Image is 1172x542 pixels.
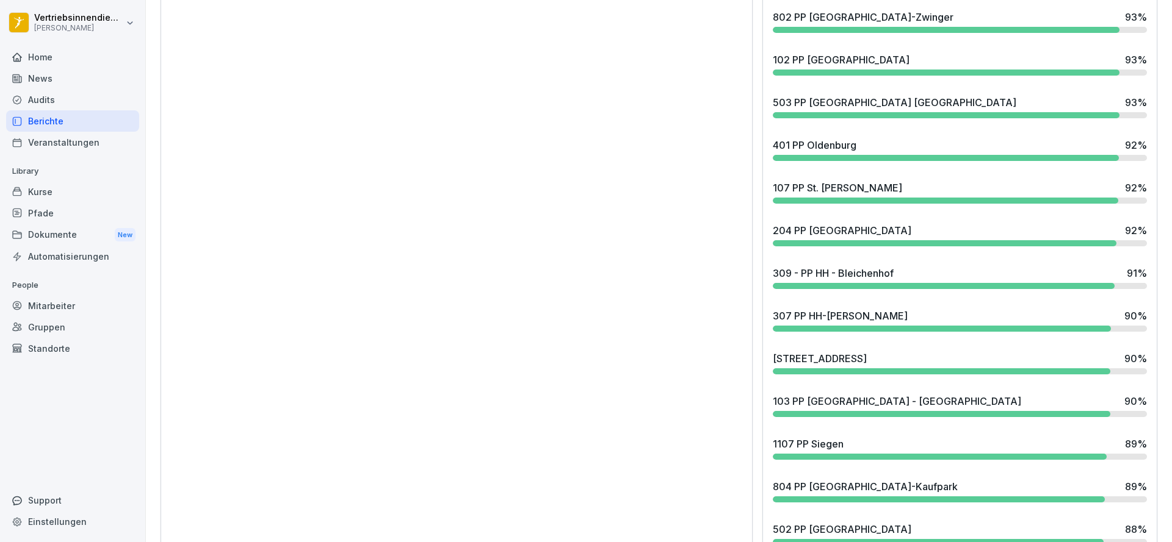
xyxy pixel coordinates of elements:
div: New [115,228,136,242]
p: [PERSON_NAME] [34,24,123,32]
a: 804 PP [GEOGRAPHIC_DATA]-Kaufpark89% [768,474,1152,507]
a: 802 PP [GEOGRAPHIC_DATA]-Zwinger93% [768,5,1152,38]
a: 107 PP St. [PERSON_NAME]92% [768,176,1152,209]
a: Standorte [6,338,139,359]
a: Berichte [6,110,139,132]
div: 401 PP Oldenburg [773,138,856,152]
div: 107 PP St. [PERSON_NAME] [773,180,902,195]
div: 88 % [1125,522,1147,537]
a: Veranstaltungen [6,132,139,153]
a: 103 PP [GEOGRAPHIC_DATA] - [GEOGRAPHIC_DATA]90% [768,389,1152,422]
a: DokumenteNew [6,224,139,246]
a: 102 PP [GEOGRAPHIC_DATA]93% [768,48,1152,80]
div: 93 % [1125,10,1147,24]
div: 309 - PP HH - Bleichenhof [773,266,894,280]
a: 503 PP [GEOGRAPHIC_DATA] [GEOGRAPHIC_DATA]93% [768,90,1152,123]
a: 309 - PP HH - Bleichenhof91% [768,261,1152,294]
a: Gruppen [6,316,139,338]
div: 307 PP HH-[PERSON_NAME] [773,308,908,323]
div: 503 PP [GEOGRAPHIC_DATA] [GEOGRAPHIC_DATA] [773,95,1016,110]
div: 89 % [1125,479,1147,494]
div: 93 % [1125,95,1147,110]
div: 103 PP [GEOGRAPHIC_DATA] - [GEOGRAPHIC_DATA] [773,394,1021,408]
p: Vertriebsinnendienst [34,13,123,23]
div: 90 % [1124,351,1147,366]
div: 92 % [1125,180,1147,195]
a: Einstellungen [6,511,139,532]
div: 92 % [1125,138,1147,152]
a: News [6,68,139,89]
div: 204 PP [GEOGRAPHIC_DATA] [773,223,911,238]
a: Kurse [6,181,139,202]
div: 90 % [1124,308,1147,323]
p: Library [6,162,139,181]
a: 1107 PP Siegen89% [768,432,1152,465]
a: Home [6,46,139,68]
a: Pfade [6,202,139,224]
div: Support [6,490,139,511]
div: 90 % [1124,394,1147,408]
div: Dokumente [6,224,139,246]
a: 401 PP Oldenburg92% [768,133,1152,166]
div: 89 % [1125,437,1147,451]
a: Mitarbeiter [6,295,139,316]
div: 802 PP [GEOGRAPHIC_DATA]-Zwinger [773,10,953,24]
a: 204 PP [GEOGRAPHIC_DATA]92% [768,218,1152,251]
div: 92 % [1125,223,1147,238]
div: 502 PP [GEOGRAPHIC_DATA] [773,522,911,537]
div: 93 % [1125,52,1147,67]
a: Audits [6,89,139,110]
div: 91 % [1127,266,1147,280]
a: [STREET_ADDRESS]90% [768,346,1152,379]
div: 102 PP [GEOGRAPHIC_DATA] [773,52,910,67]
div: [STREET_ADDRESS] [773,351,867,366]
div: 1107 PP Siegen [773,437,844,451]
a: 307 PP HH-[PERSON_NAME]90% [768,304,1152,337]
a: Automatisierungen [6,246,139,267]
p: People [6,276,139,295]
div: 804 PP [GEOGRAPHIC_DATA]-Kaufpark [773,479,958,494]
